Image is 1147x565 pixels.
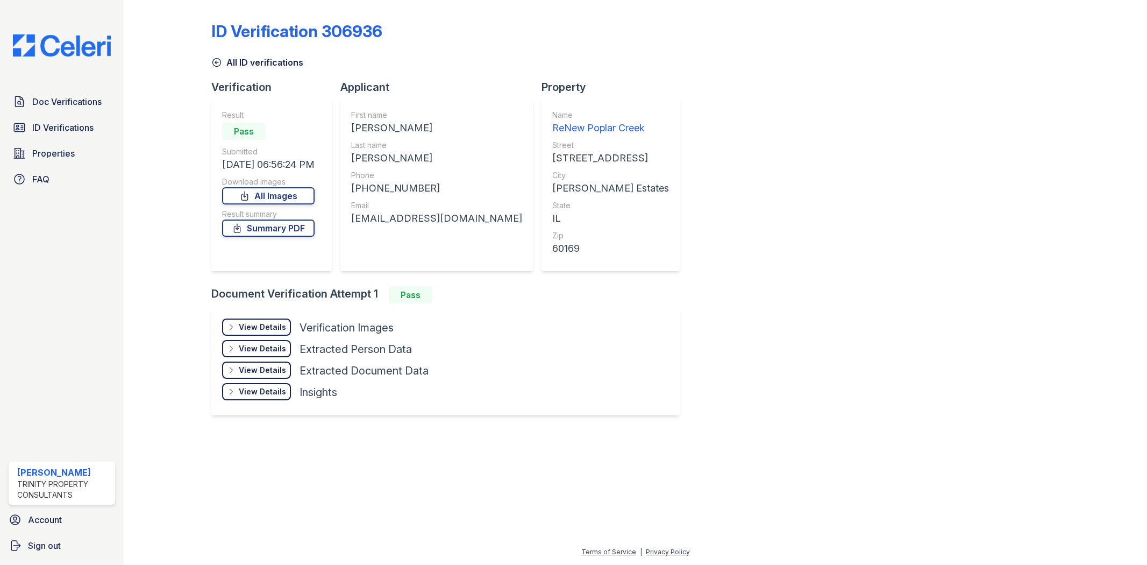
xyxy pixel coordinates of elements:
[351,110,522,121] div: First name
[552,110,669,121] div: Name
[222,187,315,204] a: All Images
[552,170,669,181] div: City
[552,110,669,136] a: Name ReNew Poplar Creek
[340,80,542,95] div: Applicant
[542,80,688,95] div: Property
[28,539,61,552] span: Sign out
[351,151,522,166] div: [PERSON_NAME]
[4,509,119,531] a: Account
[552,230,669,241] div: Zip
[646,548,690,556] a: Privacy Policy
[17,466,111,479] div: [PERSON_NAME]
[239,386,286,397] div: View Details
[581,548,636,556] a: Terms of Service
[222,220,315,237] a: Summary PDF
[222,146,315,157] div: Submitted
[32,121,94,134] span: ID Verifications
[239,343,286,354] div: View Details
[32,95,102,108] span: Doc Verifications
[9,168,115,190] a: FAQ
[4,535,119,556] a: Sign out
[351,170,522,181] div: Phone
[552,181,669,196] div: [PERSON_NAME] Estates
[351,181,522,196] div: [PHONE_NUMBER]
[211,56,303,69] a: All ID verifications
[300,385,337,400] div: Insights
[552,211,669,226] div: IL
[300,342,412,357] div: Extracted Person Data
[9,117,115,138] a: ID Verifications
[28,513,62,526] span: Account
[211,80,340,95] div: Verification
[239,365,286,376] div: View Details
[552,121,669,136] div: ReNew Poplar Creek
[552,200,669,211] div: State
[211,22,382,41] div: ID Verification 306936
[351,121,522,136] div: [PERSON_NAME]
[552,151,669,166] div: [STREET_ADDRESS]
[32,147,75,160] span: Properties
[389,286,432,303] div: Pass
[351,211,522,226] div: [EMAIL_ADDRESS][DOMAIN_NAME]
[552,140,669,151] div: Street
[300,320,394,335] div: Verification Images
[640,548,642,556] div: |
[222,123,265,140] div: Pass
[9,143,115,164] a: Properties
[4,34,119,56] img: CE_Logo_Blue-a8612792a0a2168367f1c8372b55b34899dd931a85d93a1a3d3e32e68fde9ad4.png
[222,157,315,172] div: [DATE] 06:56:24 PM
[552,241,669,256] div: 60169
[239,322,286,333] div: View Details
[300,363,429,378] div: Extracted Document Data
[32,173,49,186] span: FAQ
[351,140,522,151] div: Last name
[211,286,688,303] div: Document Verification Attempt 1
[222,176,315,187] div: Download Images
[9,91,115,112] a: Doc Verifications
[222,209,315,220] div: Result summary
[222,110,315,121] div: Result
[351,200,522,211] div: Email
[17,479,111,500] div: Trinity Property Consultants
